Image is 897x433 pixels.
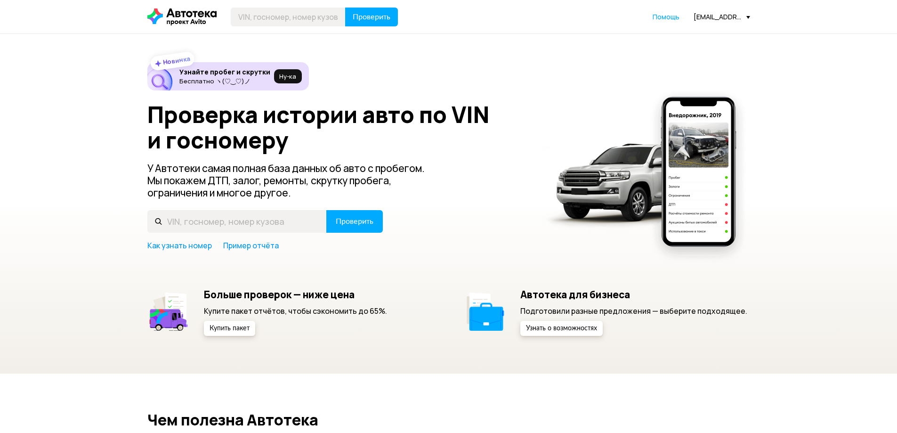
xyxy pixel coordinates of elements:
h6: Узнайте пробег и скрутки [179,68,270,76]
span: Проверить [353,13,390,21]
input: VIN, госномер, номер кузова [231,8,346,26]
span: Помощь [653,12,679,21]
button: Проверить [326,210,383,233]
h1: Проверка истории авто по VIN и госномеру [147,102,530,153]
p: У Автотеки самая полная база данных об авто с пробегом. Мы покажем ДТП, залог, ремонты, скрутку п... [147,162,440,199]
a: Как узнать номер [147,240,212,251]
a: Помощь [653,12,679,22]
p: Купите пакет отчётов, чтобы сэкономить до 65%. [204,306,387,316]
span: Купить пакет [210,325,250,332]
p: Подготовили разные предложения — выберите подходящее. [520,306,747,316]
h2: Чем полезна Автотека [147,411,750,428]
span: Ну‑ка [279,73,296,80]
h5: Больше проверок — ниже цена [204,288,387,301]
span: Узнать о возможностях [526,325,597,332]
p: Бесплатно ヽ(♡‿♡)ノ [179,77,270,85]
div: [EMAIL_ADDRESS][DOMAIN_NAME] [694,12,750,21]
a: Пример отчёта [223,240,279,251]
strong: Новинка [162,54,191,66]
button: Узнать о возможностях [520,321,603,336]
button: Проверить [345,8,398,26]
input: VIN, госномер, номер кузова [147,210,327,233]
h5: Автотека для бизнеса [520,288,747,301]
button: Купить пакет [204,321,255,336]
span: Проверить [336,218,373,225]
